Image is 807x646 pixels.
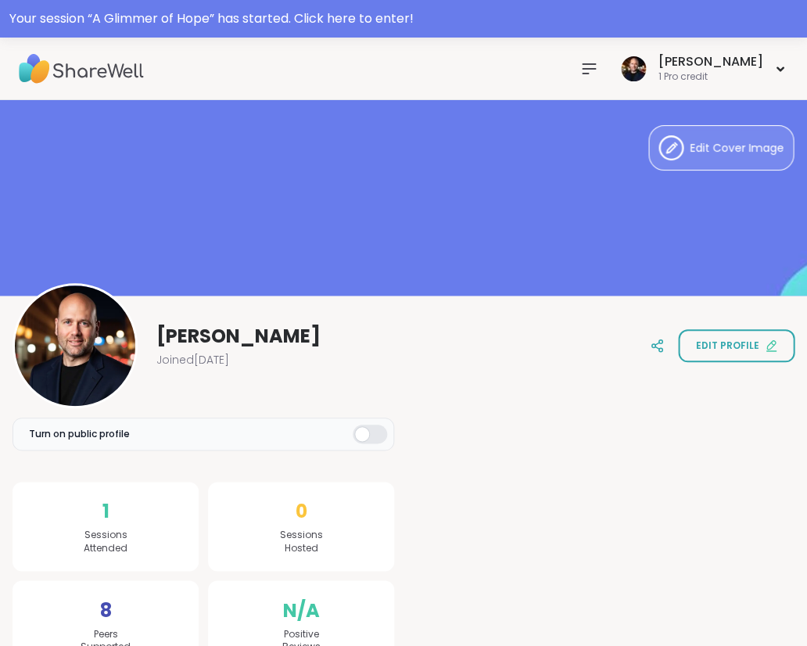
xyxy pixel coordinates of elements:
span: [PERSON_NAME] [156,324,321,349]
span: Edit profile [695,339,759,353]
img: Jaime_H [621,56,646,81]
span: Joined [DATE] [156,352,229,368]
button: Edit Cover Image [648,125,794,170]
div: Your session “ A Glimmer of Hope ” has started. Click here to enter! [9,9,798,28]
button: Edit profile [678,329,794,362]
span: N/A [283,596,320,624]
div: 1 Pro credit [658,70,762,84]
div: [PERSON_NAME] [658,53,762,70]
span: 0 [296,497,307,526]
img: Jaime_H [15,285,135,406]
span: Sessions Attended [84,529,127,555]
span: Turn on public profile [29,427,130,441]
img: ShareWell Nav Logo [19,41,144,96]
span: Edit Cover Image [690,140,784,156]
span: 8 [100,596,112,624]
span: Sessions Hosted [280,529,323,555]
span: 1 [102,497,109,526]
